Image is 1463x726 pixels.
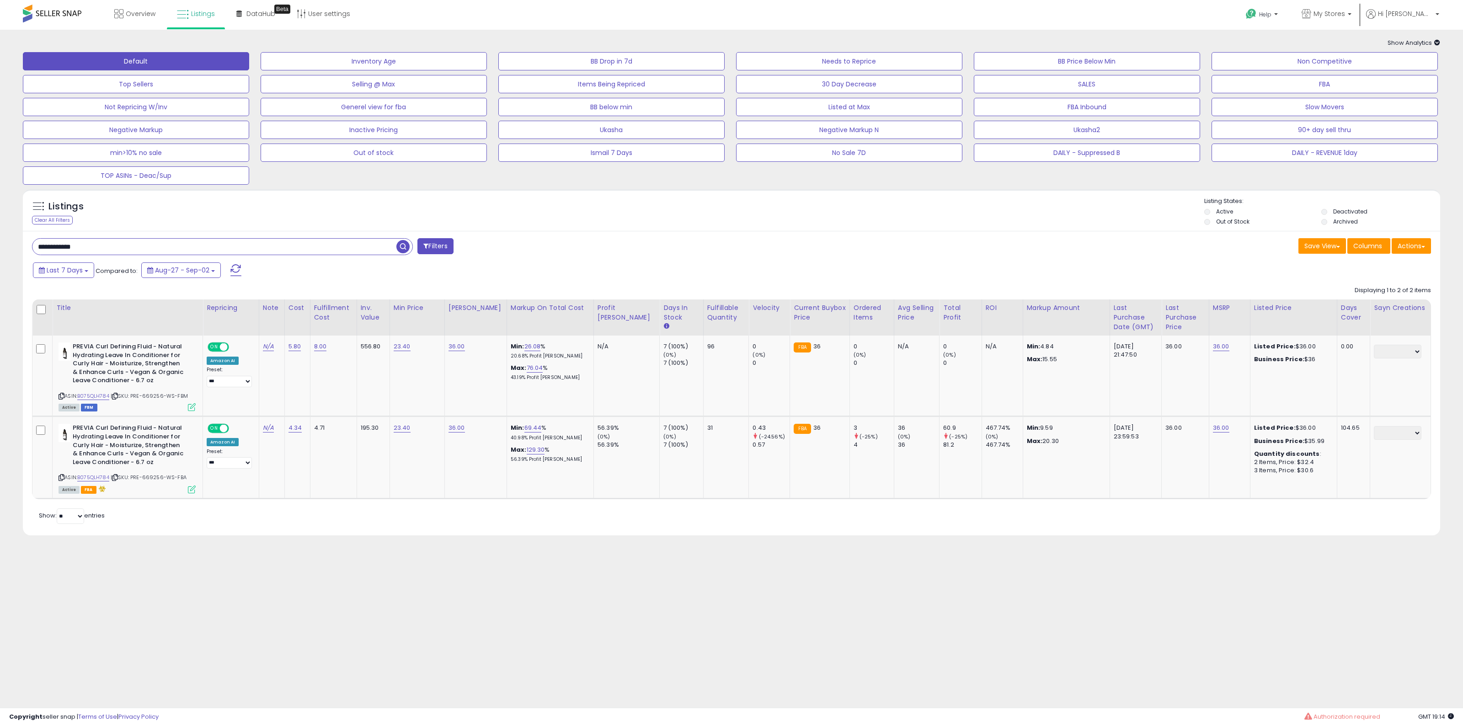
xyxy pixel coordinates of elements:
div: Ordered Items [854,303,890,322]
small: FBA [794,424,811,434]
span: All listings currently available for purchase on Amazon [59,404,80,411]
span: Aug-27 - Sep-02 [155,266,209,275]
div: N/A [986,342,1016,351]
button: Inactive Pricing [261,121,487,139]
p: 43.19% Profit [PERSON_NAME] [511,374,587,381]
div: 556.80 [361,342,383,351]
b: Max: [511,363,527,372]
div: Min Price [394,303,441,313]
div: Total Profit [943,303,977,322]
button: Filters [417,238,453,254]
a: 36.00 [449,342,465,351]
img: 21F5dLVMNeL._SL40_.jpg [59,424,70,442]
div: Markup on Total Cost [511,303,590,313]
small: (0%) [663,351,676,358]
div: 2 Items, Price: $32.4 [1254,458,1330,466]
div: [PERSON_NAME] [449,303,503,313]
span: Show Analytics [1388,38,1440,47]
div: : [1254,450,1330,458]
a: 36.00 [1213,342,1229,351]
span: DataHub [246,9,275,18]
div: 0.00 [1341,342,1363,351]
div: ROI [986,303,1019,313]
div: % [511,364,587,381]
div: 0 [943,342,981,351]
a: N/A [263,423,274,432]
div: [DATE] 23:59:53 [1114,424,1155,440]
button: TOP ASINs - Deac/Sup [23,166,249,185]
div: Preset: [207,367,252,387]
th: CSV column name: cust_attr_1_MSRP [1209,299,1250,336]
button: Slow Movers [1212,98,1438,116]
small: (0%) [943,351,956,358]
a: B075QLH784 [77,392,109,400]
b: Listed Price: [1254,423,1296,432]
div: 96 [707,342,742,351]
a: 76.04 [527,363,543,373]
span: Overview [126,9,155,18]
div: Tooltip anchor [274,5,290,14]
small: (0%) [598,433,610,440]
p: 20.30 [1027,437,1103,445]
label: Deactivated [1333,208,1367,215]
button: SALES [974,75,1200,93]
button: DAILY - REVENUE 1day [1212,144,1438,162]
div: 0.43 [753,424,790,432]
div: 0 [854,342,894,351]
div: 7 (100%) [663,359,703,367]
span: Last 7 Days [47,266,83,275]
button: Items Being Repriced [498,75,725,93]
button: 30 Day Decrease [736,75,962,93]
div: 36.00 [1165,342,1202,351]
button: Inventory Age [261,52,487,70]
a: N/A [263,342,274,351]
strong: Min: [1027,342,1041,351]
div: Repricing [207,303,255,313]
span: FBA [81,486,96,494]
button: Ukasha2 [974,121,1200,139]
span: Show: entries [39,511,105,520]
span: 36 [813,342,821,351]
button: DAILY - Suppressed B [974,144,1200,162]
span: Hi [PERSON_NAME] [1378,9,1433,18]
small: Days In Stock. [663,322,669,331]
a: 36.00 [449,423,465,432]
button: Not Repricing W/Inv [23,98,249,116]
div: Title [56,303,199,313]
button: Columns [1347,238,1390,254]
button: Needs to Reprice [736,52,962,70]
label: Out of Stock [1216,218,1249,225]
button: Generel view for fba [261,98,487,116]
button: BB Price Below Min [974,52,1200,70]
b: Max: [511,445,527,454]
div: [DATE] 21:47:50 [1114,342,1155,359]
button: Negative Markup N [736,121,962,139]
p: 20.68% Profit [PERSON_NAME] [511,353,587,359]
div: Preset: [207,448,252,469]
div: Last Purchase Price [1165,303,1205,332]
small: (0%) [854,351,866,358]
div: 467.74% [986,441,1023,449]
b: PREVIA Curl Defining Fluid - Natural Hydrating Leave In Conditioner for Curly Hair - Moisturize, ... [73,342,184,387]
span: Columns [1353,241,1382,251]
div: % [511,424,587,441]
button: Default [23,52,249,70]
button: Aug-27 - Sep-02 [141,262,221,278]
span: Compared to: [96,267,138,275]
small: (0%) [898,433,911,440]
button: Actions [1392,238,1431,254]
small: (-25%) [949,433,967,440]
button: Negative Markup [23,121,249,139]
div: 4.71 [314,424,350,432]
button: BB below min [498,98,725,116]
button: Ismail 7 Days [498,144,725,162]
i: hazardous material [96,486,106,492]
strong: Max: [1027,437,1043,445]
div: $36.00 [1254,424,1330,432]
div: N/A [898,342,932,351]
button: FBA Inbound [974,98,1200,116]
div: $36 [1254,355,1330,363]
div: ASIN: [59,424,196,492]
div: 56.39% [598,424,659,432]
p: 4.84 [1027,342,1103,351]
